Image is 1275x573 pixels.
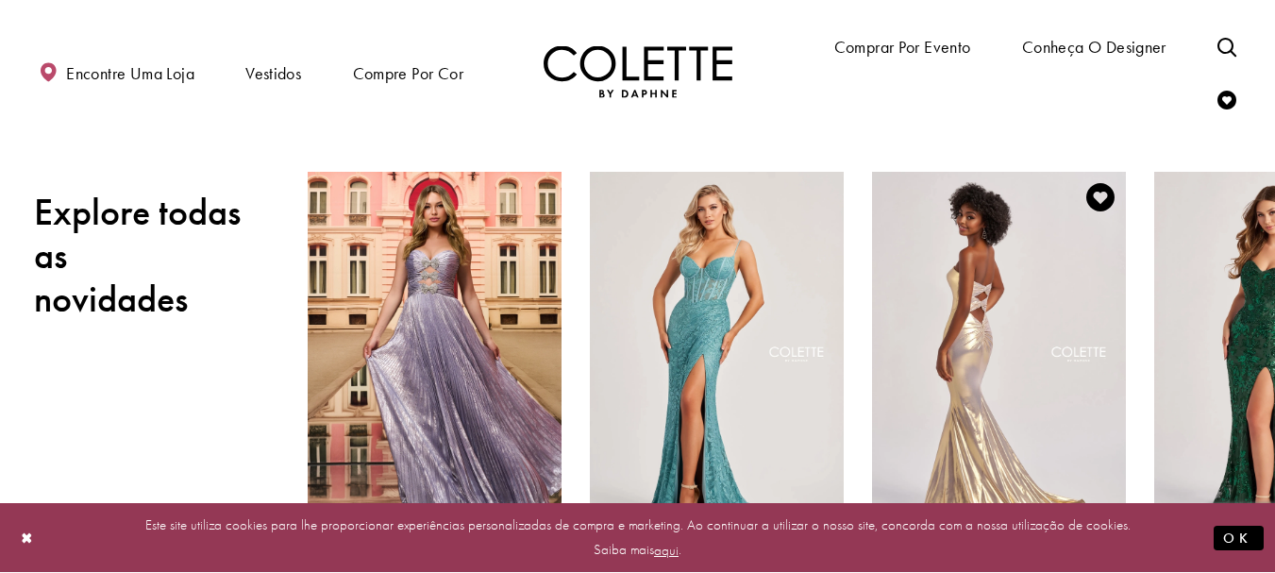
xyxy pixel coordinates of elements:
[830,19,976,73] span: Comprar por evento
[590,172,844,541] a: Visite Colette by Daphne Estilo No. CL8405 Página
[679,541,681,560] font: .
[654,541,679,560] a: aqui
[1214,526,1264,551] button: Enviar diálogo
[66,62,194,84] font: Encontre uma loja
[1223,530,1254,548] font: OK
[1213,73,1241,125] a: Verificar lista de desejos
[1081,177,1120,217] a: Adicionar à lista de desejos
[34,45,199,99] a: Encontre uma loja
[34,275,188,323] font: novidades
[348,45,468,99] span: Compre por cor
[544,46,732,98] img: Colette por Daphne
[1213,20,1241,72] a: Alternar pesquisa
[353,62,463,84] font: Compre por cor
[544,46,732,98] a: Visite a página inicial
[11,522,43,555] button: Fechar diálogo
[245,62,301,84] font: Vestidos
[872,172,1126,541] a: Visite Colette by Daphne Estilo No. CL8545 Página
[1022,36,1166,58] font: Conheça o designer
[1017,19,1171,73] a: Conheça o designer
[308,172,562,541] a: Visite Colette by Daphne Estilo No. CL8520 Página
[34,188,241,279] font: Explore todas as
[241,45,306,99] span: Vestidos
[145,515,1131,560] font: Este site utiliza cookies para lhe proporcionar experiências personalizadas de compra e marketing...
[834,36,971,58] font: Comprar por evento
